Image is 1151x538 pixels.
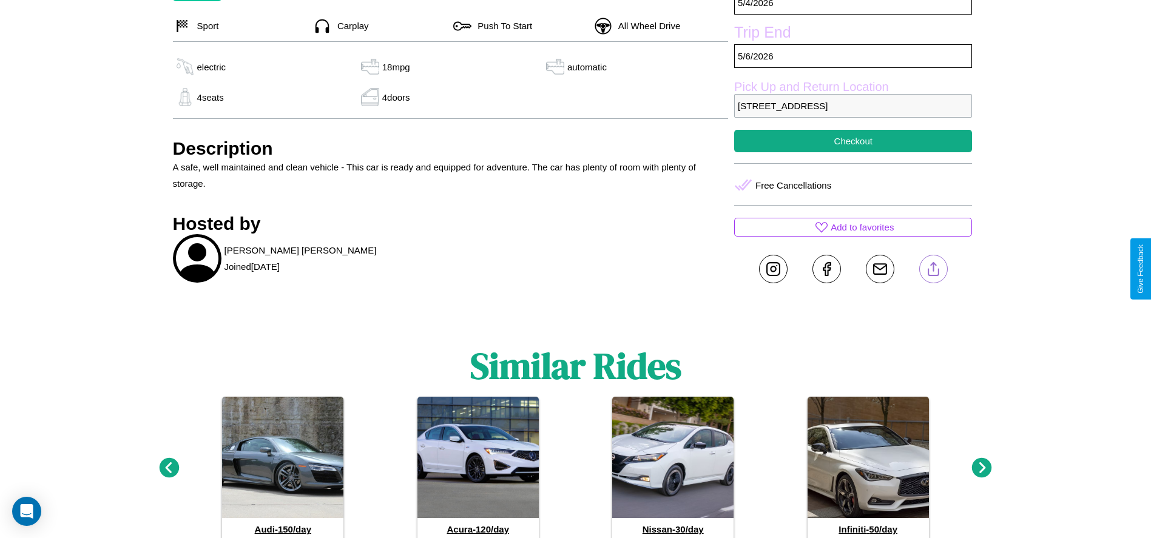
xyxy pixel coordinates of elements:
[173,214,729,234] h3: Hosted by
[471,18,532,34] p: Push To Start
[382,59,410,75] p: 18 mpg
[331,18,369,34] p: Carplay
[734,94,972,118] p: [STREET_ADDRESS]
[755,177,831,193] p: Free Cancellations
[543,58,567,76] img: gas
[358,58,382,76] img: gas
[224,258,280,275] p: Joined [DATE]
[382,89,410,106] p: 4 doors
[197,89,224,106] p: 4 seats
[734,24,972,44] label: Trip End
[173,58,197,76] img: gas
[197,59,226,75] p: electric
[734,80,972,94] label: Pick Up and Return Location
[734,130,972,152] button: Checkout
[1136,244,1145,294] div: Give Feedback
[734,218,972,237] button: Add to favorites
[224,242,377,258] p: [PERSON_NAME] [PERSON_NAME]
[191,18,219,34] p: Sport
[612,18,681,34] p: All Wheel Drive
[173,88,197,106] img: gas
[173,159,729,192] p: A safe, well maintained and clean vehicle - This car is ready and equipped for adventure. The car...
[734,44,972,68] p: 5 / 6 / 2026
[12,497,41,526] div: Open Intercom Messenger
[831,219,894,235] p: Add to favorites
[173,138,729,159] h3: Description
[567,59,607,75] p: automatic
[358,88,382,106] img: gas
[470,341,681,391] h1: Similar Rides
